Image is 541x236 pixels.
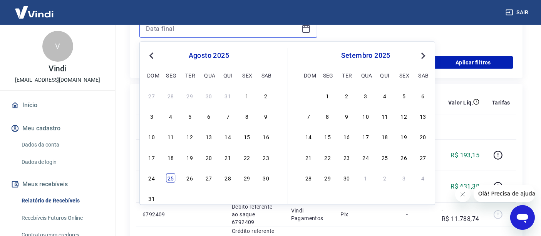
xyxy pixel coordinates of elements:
[15,76,100,84] p: [EMAIL_ADDRESS][DOMAIN_NAME]
[223,194,233,203] div: Choose quinta-feira, 4 de setembro de 2025
[419,174,428,183] div: Choose sábado, 4 de outubro de 2025
[419,153,428,162] div: Choose sábado, 27 de setembro de 2025
[304,91,313,101] div: Choose domingo, 31 de agosto de 2025
[474,185,535,202] iframe: Mensagem da empresa
[166,112,175,121] div: Choose segunda-feira, 4 de agosto de 2025
[147,194,156,203] div: Choose domingo, 31 de agosto de 2025
[146,51,271,61] div: agosto 2025
[204,132,213,142] div: Choose quarta-feira, 13 de agosto de 2025
[166,91,175,101] div: Choose segunda-feira, 28 de julho de 2025
[380,132,389,142] div: Choose quinta-feira, 18 de setembro de 2025
[232,203,279,226] p: Débito referente ao saque 6792409
[223,91,233,101] div: Choose quinta-feira, 31 de julho de 2025
[18,210,106,226] a: Recebíveis Futuros Online
[342,91,351,101] div: Choose terça-feira, 2 de setembro de 2025
[419,71,428,80] div: sab
[9,176,106,193] button: Meus recebíveis
[510,205,535,230] iframe: Botão para abrir a janela de mensagens
[323,71,332,80] div: seg
[204,112,213,121] div: Choose quarta-feira, 6 de agosto de 2025
[147,174,156,183] div: Choose domingo, 24 de agosto de 2025
[185,112,194,121] div: Choose terça-feira, 5 de agosto de 2025
[242,174,251,183] div: Choose sexta-feira, 29 de agosto de 2025
[433,56,513,69] button: Aplicar filtros
[342,153,351,162] div: Choose terça-feira, 23 de setembro de 2025
[5,5,65,12] span: Olá! Precisa de ajuda?
[166,174,175,183] div: Choose segunda-feira, 25 de agosto de 2025
[242,91,251,101] div: Choose sexta-feira, 1 de agosto de 2025
[399,153,409,162] div: Choose sexta-feira, 26 de setembro de 2025
[380,153,389,162] div: Choose quinta-feira, 25 de setembro de 2025
[303,90,429,184] div: month 2025-09
[223,153,233,162] div: Choose quinta-feira, 21 de agosto de 2025
[361,153,370,162] div: Choose quarta-feira, 24 de setembro de 2025
[342,174,351,183] div: Choose terça-feira, 30 de setembro de 2025
[380,91,389,101] div: Choose quinta-feira, 4 de setembro de 2025
[380,174,389,183] div: Choose quinta-feira, 2 de outubro de 2025
[342,112,351,121] div: Choose terça-feira, 9 de setembro de 2025
[9,97,106,114] a: Início
[399,132,409,142] div: Choose sexta-feira, 19 de setembro de 2025
[18,193,106,209] a: Relatório de Recebíveis
[146,23,298,34] input: Data final
[18,137,106,153] a: Dados da conta
[448,99,473,106] p: Valor Líq.
[304,71,313,80] div: dom
[242,132,251,142] div: Choose sexta-feira, 15 de agosto de 2025
[341,211,394,218] p: Pix
[185,91,194,101] div: Choose terça-feira, 29 de julho de 2025
[223,71,233,80] div: qui
[323,91,332,101] div: Choose segunda-feira, 1 de setembro de 2025
[419,132,428,142] div: Choose sábado, 20 de setembro de 2025
[419,112,428,121] div: Choose sábado, 13 de setembro de 2025
[323,132,332,142] div: Choose segunda-feira, 15 de setembro de 2025
[399,91,409,101] div: Choose sexta-feira, 5 de setembro de 2025
[166,153,175,162] div: Choose segunda-feira, 18 de agosto de 2025
[223,112,233,121] div: Choose quinta-feira, 7 de agosto de 2025
[399,174,409,183] div: Choose sexta-feira, 3 de outubro de 2025
[42,31,73,62] div: V
[361,71,370,80] div: qua
[204,174,213,183] div: Choose quarta-feira, 27 de agosto de 2025
[147,112,156,121] div: Choose domingo, 3 de agosto de 2025
[451,151,480,160] p: R$ 193,15
[361,174,370,183] div: Choose quarta-feira, 1 de outubro de 2025
[304,174,313,183] div: Choose domingo, 28 de setembro de 2025
[147,132,156,142] div: Choose domingo, 10 de agosto de 2025
[204,71,213,80] div: qua
[323,153,332,162] div: Choose segunda-feira, 22 de setembro de 2025
[223,132,233,142] div: Choose quinta-feira, 14 de agosto de 2025
[261,71,271,80] div: sab
[204,194,213,203] div: Choose quarta-feira, 3 de setembro de 2025
[204,91,213,101] div: Choose quarta-feira, 30 de julho de 2025
[49,65,67,73] p: Vindi
[242,153,251,162] div: Choose sexta-feira, 22 de agosto de 2025
[303,51,429,61] div: setembro 2025
[261,91,271,101] div: Choose sábado, 2 de agosto de 2025
[204,153,213,162] div: Choose quarta-feira, 20 de agosto de 2025
[18,154,106,170] a: Dados de login
[185,132,194,142] div: Choose terça-feira, 12 de agosto de 2025
[242,194,251,203] div: Choose sexta-feira, 5 de setembro de 2025
[9,0,59,24] img: Vindi
[166,132,175,142] div: Choose segunda-feira, 11 de agosto de 2025
[407,211,429,218] p: -
[261,132,271,142] div: Choose sábado, 16 de agosto de 2025
[455,187,471,202] iframe: Fechar mensagem
[185,174,194,183] div: Choose terça-feira, 26 de agosto de 2025
[323,174,332,183] div: Choose segunda-feira, 29 de setembro de 2025
[261,112,271,121] div: Choose sábado, 9 de agosto de 2025
[242,71,251,80] div: sex
[323,112,332,121] div: Choose segunda-feira, 8 de setembro de 2025
[261,153,271,162] div: Choose sábado, 23 de agosto de 2025
[242,112,251,121] div: Choose sexta-feira, 8 de agosto de 2025
[142,211,178,218] p: 6792409
[399,71,409,80] div: sex
[342,132,351,142] div: Choose terça-feira, 16 de setembro de 2025
[304,112,313,121] div: Choose domingo, 7 de setembro de 2025
[9,120,106,137] button: Meu cadastro
[223,174,233,183] div: Choose quinta-feira, 28 de agosto de 2025
[291,207,328,222] p: Vindi Pagamentos
[146,90,271,204] div: month 2025-08
[451,182,480,191] p: R$ 631,38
